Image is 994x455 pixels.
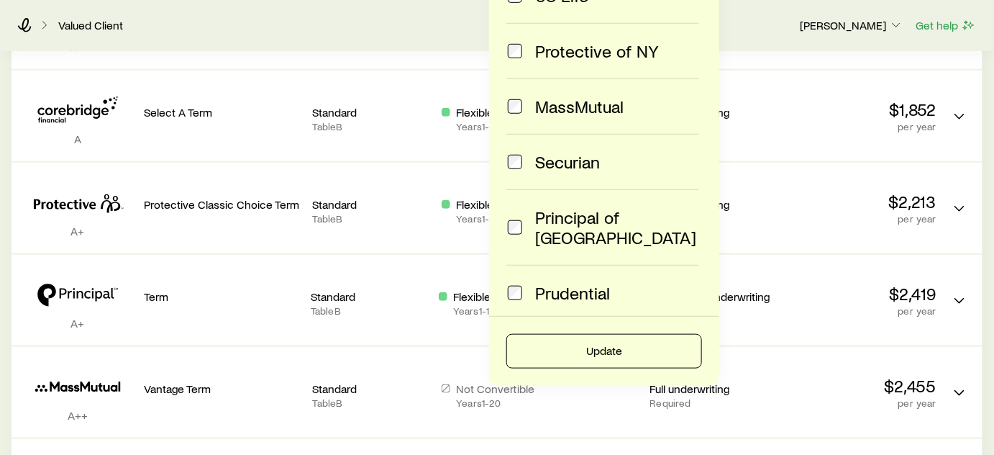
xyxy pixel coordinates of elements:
[650,397,768,409] p: Required
[799,17,904,35] button: [PERSON_NAME]
[313,397,431,409] p: Table B
[779,99,936,120] p: $1,852
[313,197,431,212] p: Standard
[313,382,431,396] p: Standard
[781,284,936,304] p: $2,419
[779,213,936,225] p: per year
[313,121,431,132] p: Table B
[650,382,768,396] p: Full underwriting
[779,376,936,396] p: $2,455
[779,121,936,132] p: per year
[144,197,301,212] p: Protective Classic Choice Term
[779,192,936,212] p: $2,213
[456,382,534,396] p: Not Convertible
[453,289,495,304] p: Flexible
[144,382,301,396] p: Vantage Term
[800,18,903,32] p: [PERSON_NAME]
[453,305,495,317] p: Years 1 - 15
[456,213,495,225] p: Years 1 - 5
[779,397,936,409] p: per year
[23,316,132,330] p: A+
[313,213,431,225] p: Table B
[23,224,132,238] p: A+
[456,121,498,132] p: Years 1 - 10
[456,197,495,212] p: Flexible
[144,105,301,120] p: Select A Term
[456,397,534,409] p: Years 1 - 20
[23,132,132,146] p: A
[23,408,132,423] p: A++
[311,305,427,317] p: Table B
[311,289,427,304] p: Standard
[781,305,936,317] p: per year
[58,19,124,32] a: Valued Client
[313,105,431,120] p: Standard
[456,105,498,120] p: Flexible
[144,289,299,304] p: Term
[916,17,977,34] button: Get help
